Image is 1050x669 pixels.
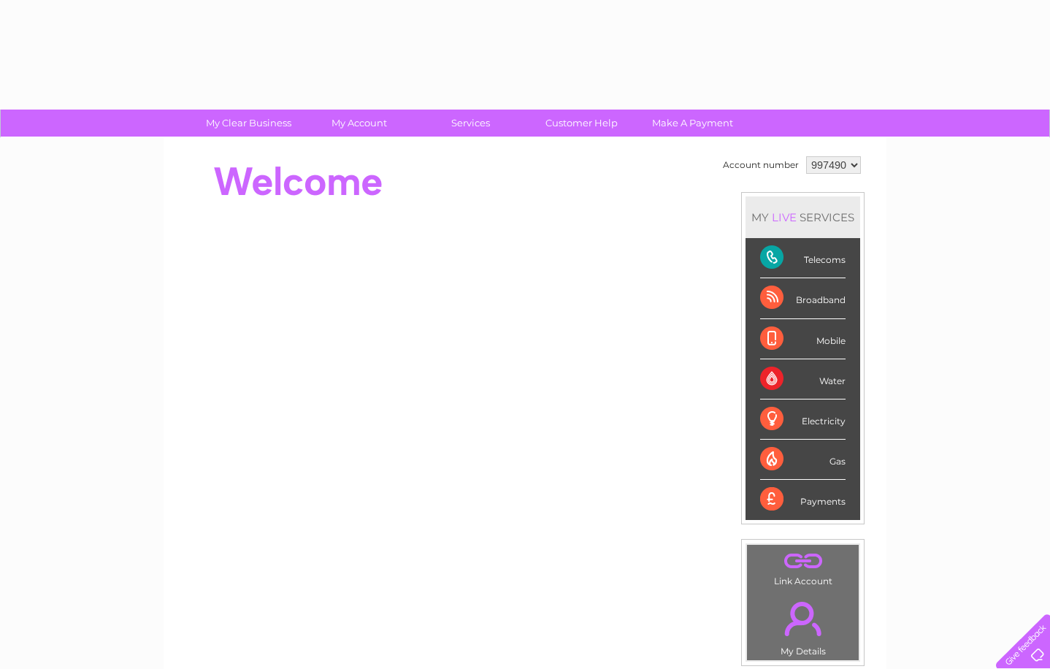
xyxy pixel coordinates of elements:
td: My Details [746,589,859,661]
a: Services [410,110,531,137]
div: Payments [760,480,846,519]
div: LIVE [769,210,800,224]
div: Gas [760,440,846,480]
a: My Account [299,110,420,137]
td: Link Account [746,544,859,590]
td: Account number [719,153,802,177]
a: Customer Help [521,110,642,137]
div: Electricity [760,400,846,440]
div: MY SERVICES [746,196,860,238]
div: Broadband [760,278,846,318]
div: Mobile [760,319,846,359]
a: My Clear Business [188,110,309,137]
div: Water [760,359,846,400]
a: . [751,548,855,574]
a: . [751,593,855,644]
div: Telecoms [760,238,846,278]
a: Make A Payment [632,110,753,137]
